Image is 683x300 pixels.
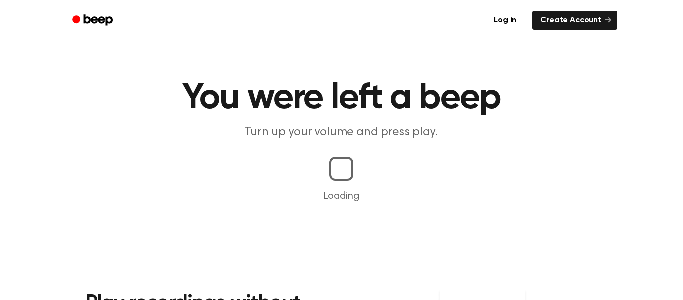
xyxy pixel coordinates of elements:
[85,80,597,116] h1: You were left a beep
[532,11,617,30] a: Create Account
[65,11,122,30] a: Beep
[484,9,526,32] a: Log in
[12,189,671,204] p: Loading
[149,124,533,141] p: Turn up your volume and press play.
